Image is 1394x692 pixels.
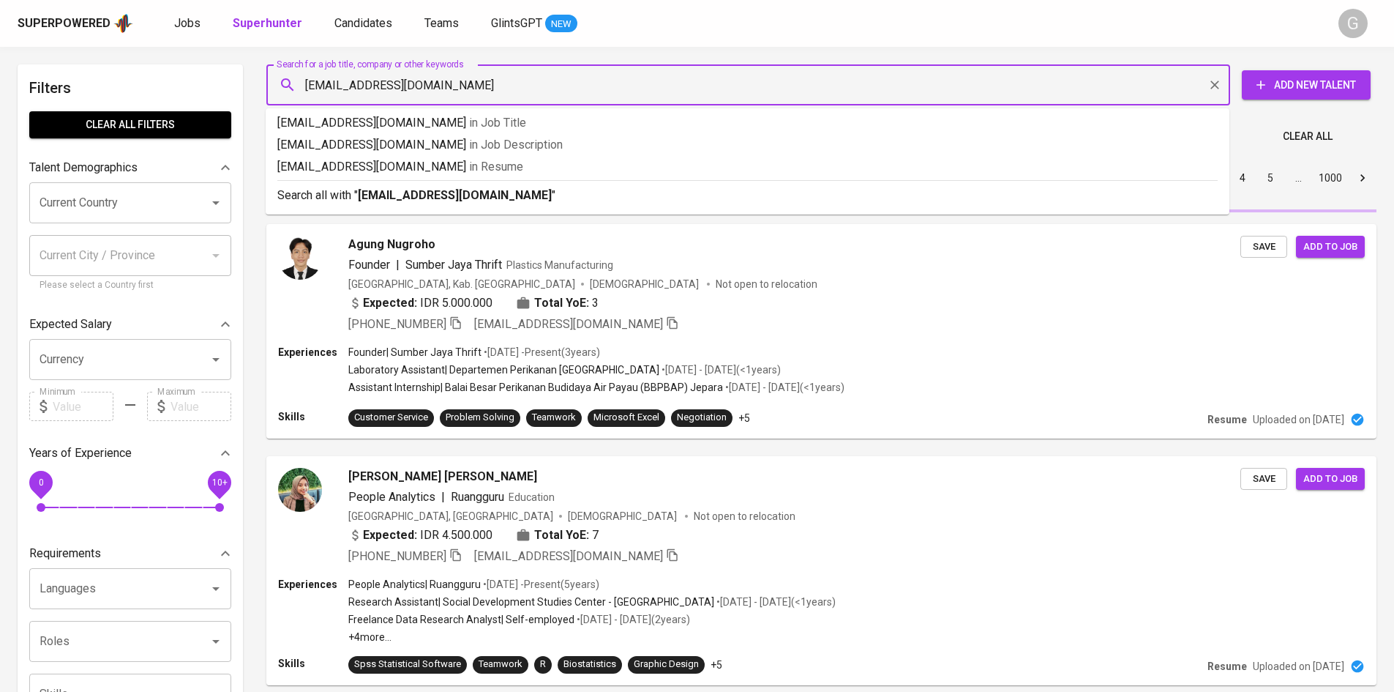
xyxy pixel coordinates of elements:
span: 3 [592,294,599,312]
p: Search all with " " [277,187,1218,204]
span: Agung Nugroho [348,236,435,253]
button: Open [206,631,226,652]
span: [PERSON_NAME] [PERSON_NAME] [348,468,537,485]
p: • [DATE] - Present ( 3 years ) [481,345,600,360]
p: Requirements [29,545,101,562]
button: Open [206,193,226,213]
div: Customer Service [354,411,428,425]
button: Go to page 5 [1259,166,1282,190]
input: Value [53,392,113,421]
div: [GEOGRAPHIC_DATA], [GEOGRAPHIC_DATA] [348,509,553,524]
p: Talent Demographics [29,159,138,176]
p: Resume [1207,412,1247,427]
a: Candidates [334,15,395,33]
p: • [DATE] - Present ( 5 years ) [481,577,599,592]
button: Add to job [1296,236,1365,258]
div: [GEOGRAPHIC_DATA], Kab. [GEOGRAPHIC_DATA] [348,277,575,291]
span: in Job Title [469,116,526,130]
p: Years of Experience [29,444,132,462]
p: +4 more ... [348,630,836,644]
b: Expected: [363,527,417,544]
div: Problem Solving [446,411,514,425]
p: [EMAIL_ADDRESS][DOMAIN_NAME] [277,136,1218,154]
p: +5 [738,411,750,425]
span: in Resume [469,160,523,174]
span: Plastics Manufacturing [506,259,613,271]
nav: pagination navigation [1117,166,1376,190]
a: Jobs [174,15,203,33]
p: Research Assistant | Social Development Studies Center - [GEOGRAPHIC_DATA] [348,595,714,609]
button: Save [1240,468,1287,491]
span: Clear All [1283,127,1333,146]
span: [DEMOGRAPHIC_DATA] [568,509,679,524]
div: Teamwork [479,658,522,671]
p: Uploaded on [DATE] [1253,412,1344,427]
p: [EMAIL_ADDRESS][DOMAIN_NAME] [277,158,1218,176]
b: Expected: [363,294,417,312]
div: IDR 4.500.000 [348,527,492,544]
div: G [1338,9,1368,38]
div: Microsoft Excel [593,411,659,425]
span: GlintsGPT [491,16,542,30]
p: Not open to relocation [694,509,795,524]
span: Add to job [1303,239,1357,256]
p: Expected Salary [29,316,112,333]
button: Clear All [1277,123,1338,150]
span: 0 [38,477,43,488]
div: … [1286,171,1310,185]
b: Total YoE: [534,294,589,312]
b: Superhunter [233,16,302,30]
div: Negotiation [677,411,727,425]
p: People Analytics | Ruangguru [348,577,481,592]
button: Go to next page [1351,166,1374,190]
span: in Job Description [469,138,563,152]
a: Agung NugrohoFounder|Sumber Jaya ThriftPlastics Manufacturing[GEOGRAPHIC_DATA], Kab. [GEOGRAPHIC_... [266,224,1376,439]
a: GlintsGPT NEW [491,15,577,33]
span: [PHONE_NUMBER] [348,317,446,331]
span: Save [1248,471,1280,488]
button: Open [206,578,226,599]
input: Value [170,392,231,421]
img: app logo [113,12,133,34]
button: Go to page 1000 [1314,166,1346,190]
p: Freelance Data Research Analyst | Self-employed [348,612,574,627]
p: [EMAIL_ADDRESS][DOMAIN_NAME] [277,114,1218,132]
p: Not open to relocation [716,277,817,291]
div: Years of Experience [29,439,231,468]
p: Resume [1207,659,1247,674]
span: Save [1248,239,1280,256]
span: Clear All filters [41,116,220,134]
p: Experiences [278,345,348,360]
a: Superpoweredapp logo [18,12,133,34]
span: Education [509,491,555,503]
img: 31dbd82474576794b379545aee4087c1.png [278,468,322,512]
b: [EMAIL_ADDRESS][DOMAIN_NAME] [358,188,552,202]
span: People Analytics [348,490,435,504]
div: Biostatistics [563,658,616,671]
p: Founder | Sumber Jaya Thrift [348,345,481,360]
span: Add New Talent [1254,76,1359,94]
a: Superhunter [233,15,305,33]
div: Teamwork [532,411,576,425]
div: Superpowered [18,15,110,32]
p: • [DATE] - [DATE] ( 2 years ) [574,612,690,627]
p: • [DATE] - [DATE] ( <1 years ) [714,595,836,609]
button: Add New Talent [1242,70,1371,100]
span: 10+ [211,477,227,488]
h6: Filters [29,76,231,100]
button: Save [1240,236,1287,258]
p: Please select a Country first [40,278,221,293]
div: R [540,658,546,671]
p: • [DATE] - [DATE] ( <1 years ) [723,380,844,395]
span: Add to job [1303,471,1357,488]
span: Candidates [334,16,392,30]
img: 1a6726e037f0a8ba7179869a0ead3925.jpg [278,236,322,280]
a: [PERSON_NAME] [PERSON_NAME]People Analytics|RuangguruEducation[GEOGRAPHIC_DATA], [GEOGRAPHIC_DATA... [266,456,1376,685]
span: [EMAIL_ADDRESS][DOMAIN_NAME] [474,549,663,563]
p: +5 [711,658,722,672]
div: Requirements [29,539,231,568]
div: IDR 5.000.000 [348,294,492,312]
span: [PHONE_NUMBER] [348,549,446,563]
button: Add to job [1296,468,1365,491]
span: Ruangguru [451,490,504,504]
